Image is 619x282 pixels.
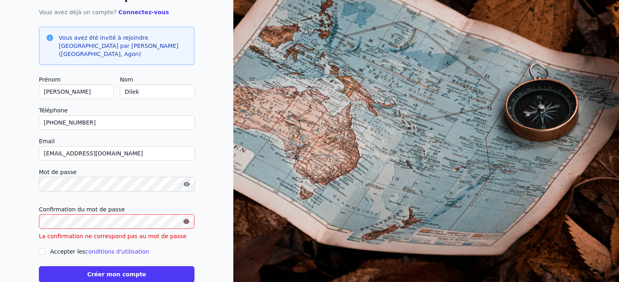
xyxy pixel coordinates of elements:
[85,248,149,255] a: conditions d'utilisation
[39,205,194,214] label: Confirmation du mot de passe
[39,75,113,84] label: Prénom
[39,136,194,146] label: Email
[59,34,188,58] h3: Vous avez été invité à rejoindre [GEOGRAPHIC_DATA] par [PERSON_NAME] ([GEOGRAPHIC_DATA], Agon)
[39,105,194,115] label: Téléphone
[118,9,169,15] a: Connectez-vous
[39,167,194,177] label: Mot de passe
[39,232,194,240] p: La confirmation ne correspond pas au mot de passe
[50,248,149,255] label: Accepter les
[39,7,194,17] p: Vous avez déjà un compte?
[120,75,194,84] label: Nom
